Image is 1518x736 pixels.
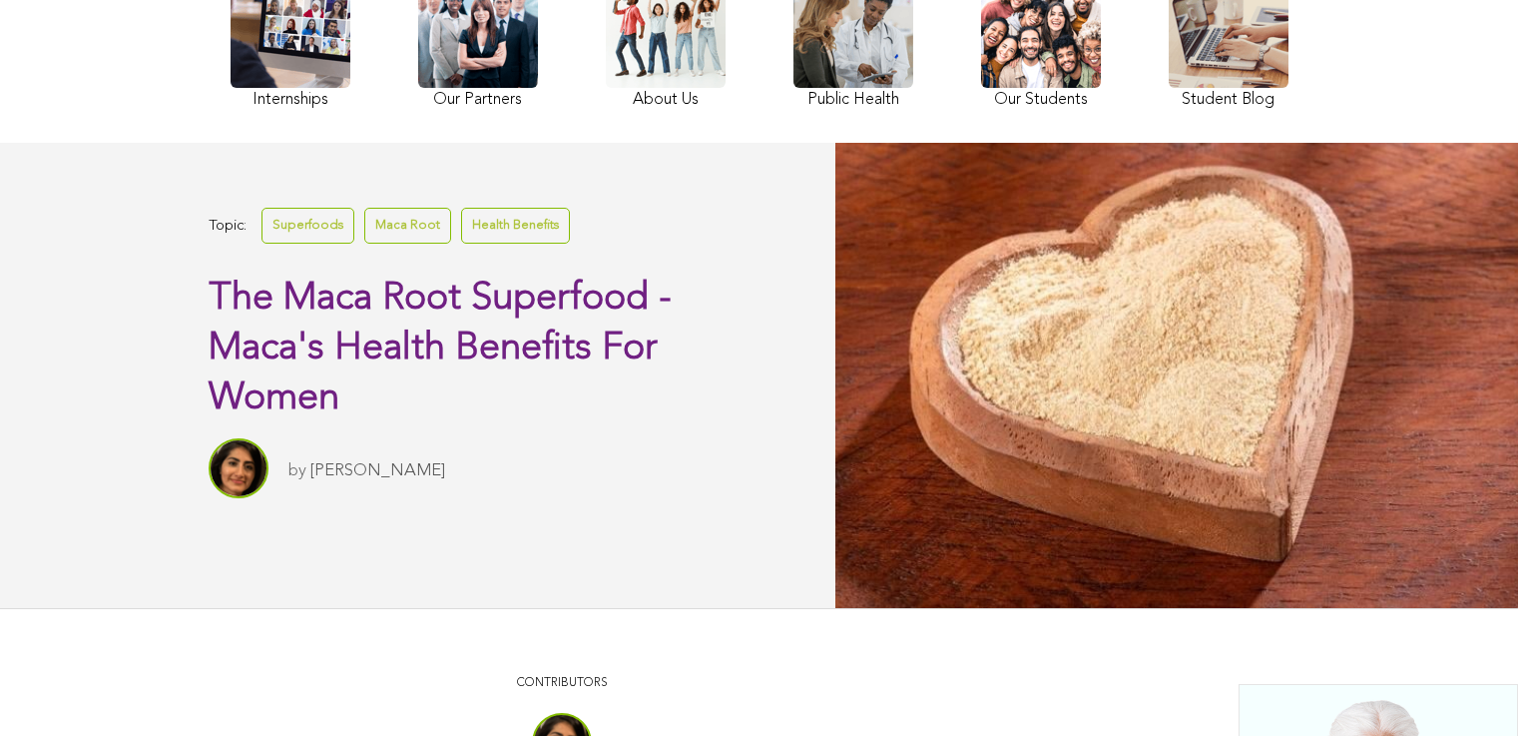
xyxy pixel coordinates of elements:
[209,280,672,417] span: The Maca Root Superfood - Maca's Health Benefits For Women
[209,213,247,240] span: Topic:
[209,438,268,498] img: Sitara Darvish
[288,462,306,479] span: by
[238,674,886,693] p: CONTRIBUTORS
[461,208,570,243] a: Health Benefits
[364,208,451,243] a: Maca Root
[1418,640,1518,736] iframe: Chat Widget
[310,462,445,479] a: [PERSON_NAME]
[261,208,354,243] a: Superfoods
